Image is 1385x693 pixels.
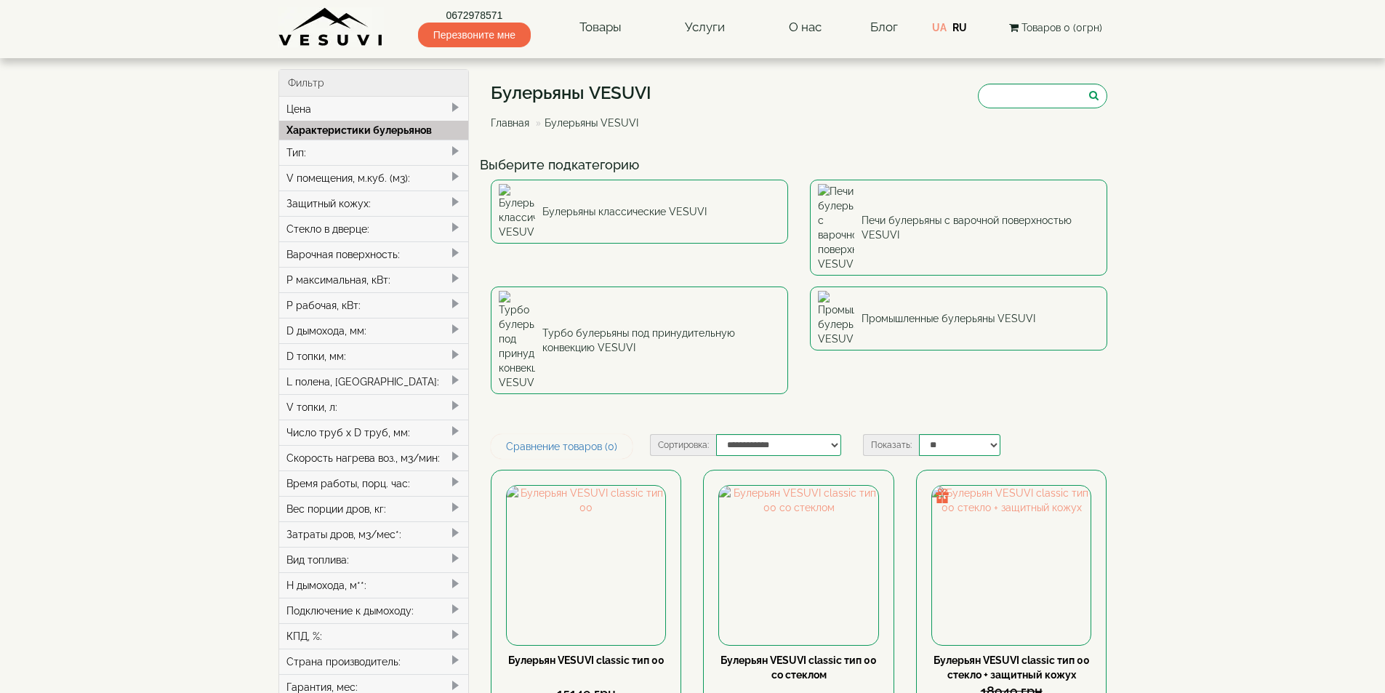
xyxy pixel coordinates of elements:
h1: Булерьяны VESUVI [491,84,651,103]
div: L полена, [GEOGRAPHIC_DATA]: [279,369,469,394]
img: Промышленные булерьяны VESUVI [818,291,854,346]
div: Цена [279,97,469,121]
a: Булерьян VESUVI classic тип 00 [508,654,665,666]
a: Блог [870,20,898,34]
a: Товары [565,11,636,44]
div: Стекло в дверце: [279,216,469,241]
h4: Выберите подкатегорию [480,158,1118,172]
a: О нас [774,11,836,44]
div: V топки, л: [279,394,469,420]
div: Число труб x D труб, мм: [279,420,469,445]
img: Булерьяны классические VESUVI [499,184,535,239]
div: D топки, мм: [279,343,469,369]
div: H дымохода, м**: [279,572,469,598]
a: Булерьяны классические VESUVI Булерьяны классические VESUVI [491,180,788,244]
div: Характеристики булерьянов [279,121,469,140]
div: Скорость нагрева воз., м3/мин: [279,445,469,470]
img: Завод VESUVI [278,7,384,47]
div: Защитный кожух: [279,191,469,216]
div: Тип: [279,140,469,165]
div: Подключение к дымоходу: [279,598,469,623]
label: Показать: [863,434,919,456]
button: Товаров 0 (0грн) [1005,20,1107,36]
div: P рабочая, кВт: [279,292,469,318]
div: Вес порции дров, кг: [279,496,469,521]
a: Сравнение товаров (0) [491,434,633,459]
span: Товаров 0 (0грн) [1021,22,1102,33]
div: Время работы, порц. час: [279,470,469,496]
label: Сортировка: [650,434,716,456]
div: D дымохода, мм: [279,318,469,343]
img: Турбо булерьяны под принудительную конвекцию VESUVI [499,291,535,390]
div: Вид топлива: [279,547,469,572]
a: Главная [491,117,529,129]
a: Промышленные булерьяны VESUVI Промышленные булерьяны VESUVI [810,287,1107,350]
a: Печи булерьяны с варочной поверхностью VESUVI Печи булерьяны с варочной поверхностью VESUVI [810,180,1107,276]
img: Печи булерьяны с варочной поверхностью VESUVI [818,184,854,271]
div: Страна производитель: [279,649,469,674]
div: Варочная поверхность: [279,241,469,267]
img: gift [935,489,950,503]
img: Булерьян VESUVI classic тип 00 стекло + защитный кожух [932,486,1091,644]
div: Затраты дров, м3/мес*: [279,521,469,547]
a: Услуги [670,11,739,44]
a: RU [952,22,967,33]
img: Булерьян VESUVI classic тип 00 со стеклом [719,486,878,644]
div: V помещения, м.куб. (м3): [279,165,469,191]
div: Фильтр [279,70,469,97]
a: Булерьян VESUVI classic тип 00 со стеклом [720,654,877,681]
div: P максимальная, кВт: [279,267,469,292]
a: Булерьян VESUVI classic тип 00 стекло + защитный кожух [934,654,1090,681]
a: 0672978571 [418,8,531,23]
li: Булерьяны VESUVI [532,116,638,130]
span: Перезвоните мне [418,23,531,47]
a: UA [932,22,947,33]
div: КПД, %: [279,623,469,649]
a: Турбо булерьяны под принудительную конвекцию VESUVI Турбо булерьяны под принудительную конвекцию ... [491,287,788,394]
img: Булерьян VESUVI classic тип 00 [507,486,665,644]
